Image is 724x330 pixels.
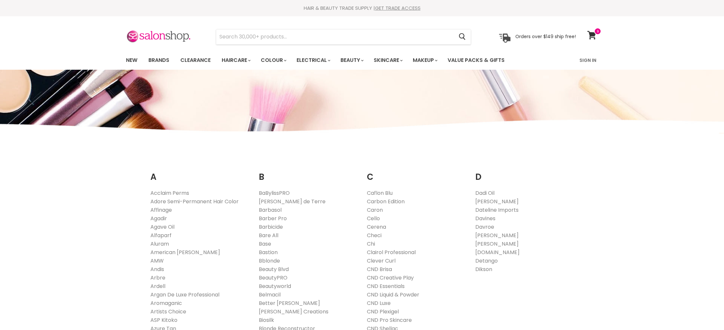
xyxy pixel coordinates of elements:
[367,282,405,290] a: CND Essentials
[259,215,287,222] a: Barber Pro
[150,206,172,214] a: Affinage
[150,282,165,290] a: Ardell
[259,316,274,324] a: Biosilk
[259,257,280,265] a: Bblonde
[367,215,380,222] a: Cello
[121,53,142,67] a: New
[375,5,421,11] a: GET TRADE ACCESS
[256,53,290,67] a: Colour
[175,53,216,67] a: Clearance
[475,162,574,184] h2: D
[475,249,520,256] a: [DOMAIN_NAME]
[150,198,239,205] a: Adore Semi-Permanent Hair Color
[292,53,334,67] a: Electrical
[367,257,396,265] a: Clever Curl
[259,198,326,205] a: [PERSON_NAME] de Terre
[150,291,219,298] a: Argan De Luxe Professional
[217,53,255,67] a: Haircare
[367,308,399,315] a: CND Plexigel
[259,232,278,239] a: Bare All
[475,240,519,248] a: [PERSON_NAME]
[259,299,320,307] a: Better [PERSON_NAME]
[367,162,466,184] h2: C
[121,51,543,70] ul: Main menu
[367,274,414,281] a: CND Creative Play
[259,206,282,214] a: Barbasol
[369,53,407,67] a: Skincare
[367,198,405,205] a: Carbon Edition
[150,316,177,324] a: ASP Kitoko
[475,206,519,214] a: Dateline Imports
[150,162,249,184] h2: A
[475,189,494,197] a: Dadi Oil
[259,282,291,290] a: Beautyworld
[475,257,498,265] a: Detango
[150,308,186,315] a: Artists Choice
[367,223,386,231] a: Cerena
[150,299,182,307] a: Aromaganic
[475,265,492,273] a: Dikson
[259,223,283,231] a: Barbicide
[259,274,287,281] a: BeautyPRO
[150,223,174,231] a: Agave Oil
[259,265,289,273] a: Beauty Blvd
[367,299,391,307] a: CND Luxe
[150,249,220,256] a: American [PERSON_NAME]
[150,257,164,265] a: AMW
[367,232,382,239] a: Checi
[118,5,606,11] div: HAIR & BEAUTY TRADE SUPPLY |
[367,240,375,248] a: Chi
[367,291,419,298] a: CND Liquid & Powder
[259,240,271,248] a: Base
[443,53,509,67] a: Value Packs & Gifts
[150,240,169,248] a: Aluram
[259,249,278,256] a: Bastion
[118,51,606,70] nav: Main
[150,274,165,281] a: Arbre
[150,265,164,273] a: Andis
[453,29,471,44] button: Search
[367,316,412,324] a: CND Pro Skincare
[475,223,494,231] a: Davroe
[259,189,290,197] a: BaBylissPRO
[216,29,471,45] form: Product
[144,53,174,67] a: Brands
[336,53,368,67] a: Beauty
[576,53,600,67] a: Sign In
[367,249,416,256] a: Clairol Professional
[408,53,441,67] a: Makeup
[367,189,393,197] a: Caflon Blu
[475,232,519,239] a: [PERSON_NAME]
[216,29,453,44] input: Search
[367,206,383,214] a: Caron
[150,232,172,239] a: Alfaparf
[367,265,392,273] a: CND Brisa
[259,291,281,298] a: Belmacil
[150,215,167,222] a: Agadir
[475,215,495,222] a: Davines
[259,162,357,184] h2: B
[259,308,328,315] a: [PERSON_NAME] Creations
[475,198,519,205] a: [PERSON_NAME]
[515,34,576,39] p: Orders over $149 ship free!
[150,189,189,197] a: Acclaim Perms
